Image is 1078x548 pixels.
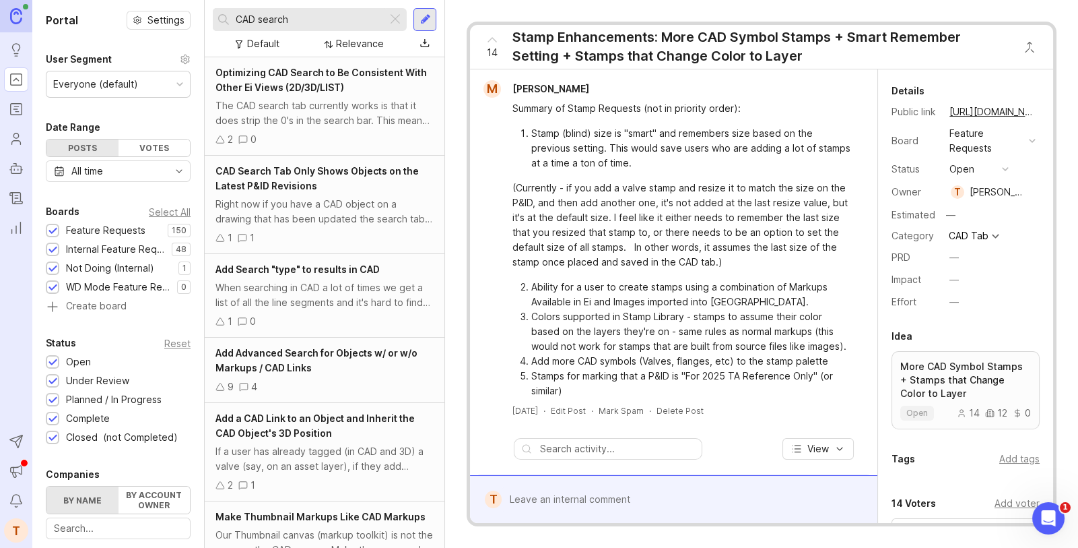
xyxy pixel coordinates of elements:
[127,11,191,30] button: Settings
[891,83,924,99] div: Details
[891,104,939,119] div: Public link
[531,369,850,398] li: Stamps for marking that a P&ID is "For 2025 TA Reference Only" (or similar)
[531,126,850,171] li: Stamp (blind) size is "smart" and remembers size based on the previous setting. This would save u...
[4,489,28,513] button: Notifications
[247,36,279,51] div: Default
[228,132,233,147] div: 2
[512,406,538,416] time: [DATE]
[485,491,502,508] div: T
[4,156,28,181] a: Autopilot
[46,466,100,483] div: Companies
[149,208,191,216] div: Select All
[985,408,1007,418] div: 12
[250,231,255,245] div: 1
[945,293,963,311] button: Effort
[957,408,980,418] div: 14
[4,127,28,151] a: Users
[543,405,545,417] div: ·
[531,280,850,309] li: Ability for a user to create stamps using a combination of Markups Available in Ei and Images imp...
[1060,502,1071,513] span: 1
[66,411,110,426] div: Complete
[551,405,586,417] div: Edit Post
[4,67,28,92] a: Portal
[900,360,1031,400] p: More CAD Symbol Stamps + Stamps that Change Color to Layer
[66,261,154,276] div: Not Doing (Internal)
[66,242,165,257] div: Internal Feature Requests
[236,12,382,27] input: Search...
[182,263,187,274] p: 1
[66,373,129,388] div: Under Review
[949,295,959,309] div: —
[181,282,187,293] p: 0
[336,36,384,51] div: Relevance
[54,521,182,536] input: Search...
[168,166,190,177] svg: toggle icon
[46,204,79,220] div: Boards
[147,13,184,27] span: Settings
[487,45,498,60] span: 14
[4,429,28,454] button: Send to Autopilot
[942,206,959,224] div: —
[1016,34,1043,61] button: Close button
[891,162,939,177] div: Status
[999,452,1040,466] div: Add tags
[172,225,187,236] p: 150
[205,156,444,254] a: CAD Search Tab Only Shows Objects on the Latest P&ID RevisionsRight now if you have a CAD object ...
[891,328,912,344] div: Idea
[4,97,28,121] a: Roadmaps
[656,405,704,417] div: Delete Post
[891,251,910,263] label: PRD
[891,185,939,200] div: Owner
[945,271,963,288] button: Impact
[215,98,434,128] div: The CAD search tab currently works is that it does strip the 0's in the search bar. This means th...
[945,103,1040,121] a: [URL][DOMAIN_NAME]
[4,216,28,240] a: Reporting
[891,351,1040,429] a: More CAD Symbol Stamps + Stamps that Change Color to Layeropen14120
[512,101,850,116] div: Summary of Stamp Requests (not in priority order):
[945,249,963,266] button: PRD
[891,229,939,243] div: Category
[46,301,191,313] a: Create board
[251,379,257,394] div: 4
[215,67,427,93] span: Optimizing CAD Search to Be Consistent With Other Ei Views (2D/3D/LIST)
[46,12,78,28] h1: Portal
[512,83,589,94] span: [PERSON_NAME]
[119,487,191,514] label: By account owner
[512,181,850,270] div: (Currently - if you add a valve stamp and resize it to match the size on the P&ID, and then add a...
[4,518,28,543] button: T
[215,444,434,474] div: If a user has already tagged (in CAD and 3D) a valve (say, on an asset layer), if they add anothe...
[949,126,1023,156] div: Feature Requests
[599,405,644,417] button: Mark Spam
[475,80,600,98] a: M[PERSON_NAME]
[228,478,233,493] div: 2
[591,405,593,417] div: ·
[807,442,829,456] span: View
[782,438,854,460] button: View
[164,340,191,347] div: Reset
[215,264,380,275] span: Add Search "type" to results in CAD
[215,197,434,226] div: Right now if you have a CAD object on a drawing that has been updated the search tab shows both t...
[649,405,651,417] div: ·
[483,80,501,98] div: M
[10,8,22,24] img: Canny Home
[949,162,974,177] div: open
[949,250,959,265] div: —
[891,274,921,285] label: Impact
[228,314,232,329] div: 1
[228,231,232,245] div: 1
[250,132,257,147] div: 0
[4,186,28,210] a: Changelog
[891,210,935,220] div: Estimated
[71,164,103,179] div: All time
[951,185,964,199] div: T
[891,451,915,467] div: Tags
[46,487,119,514] label: By name
[205,254,444,338] a: Add Search "type" to results in CADWhen searching in CAD a lot of times we get a list of all the ...
[540,442,695,456] input: Search activity...
[949,231,988,241] div: CAD Tab
[215,413,415,439] span: Add a CAD Link to an Object and Inherit the CAD Object's 3D Position
[205,403,444,501] a: Add a CAD Link to an Object and Inherit the CAD Object's 3D PositionIf a user has already tagged ...
[66,392,162,407] div: Planned / In Progress
[205,338,444,403] a: Add Advanced Search for Objects w/ or w/o Markups / CAD Links94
